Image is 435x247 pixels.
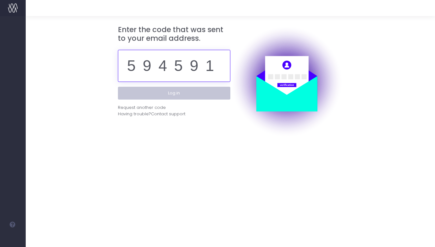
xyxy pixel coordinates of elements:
div: Having trouble? [118,111,230,117]
img: auth.png [230,25,343,138]
h3: Enter the code that was sent to your email address. [118,25,230,43]
button: Log in [118,87,230,100]
img: images/default_profile_image.png [8,234,18,244]
div: Request another code [118,104,166,111]
span: Contact support [151,111,185,117]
